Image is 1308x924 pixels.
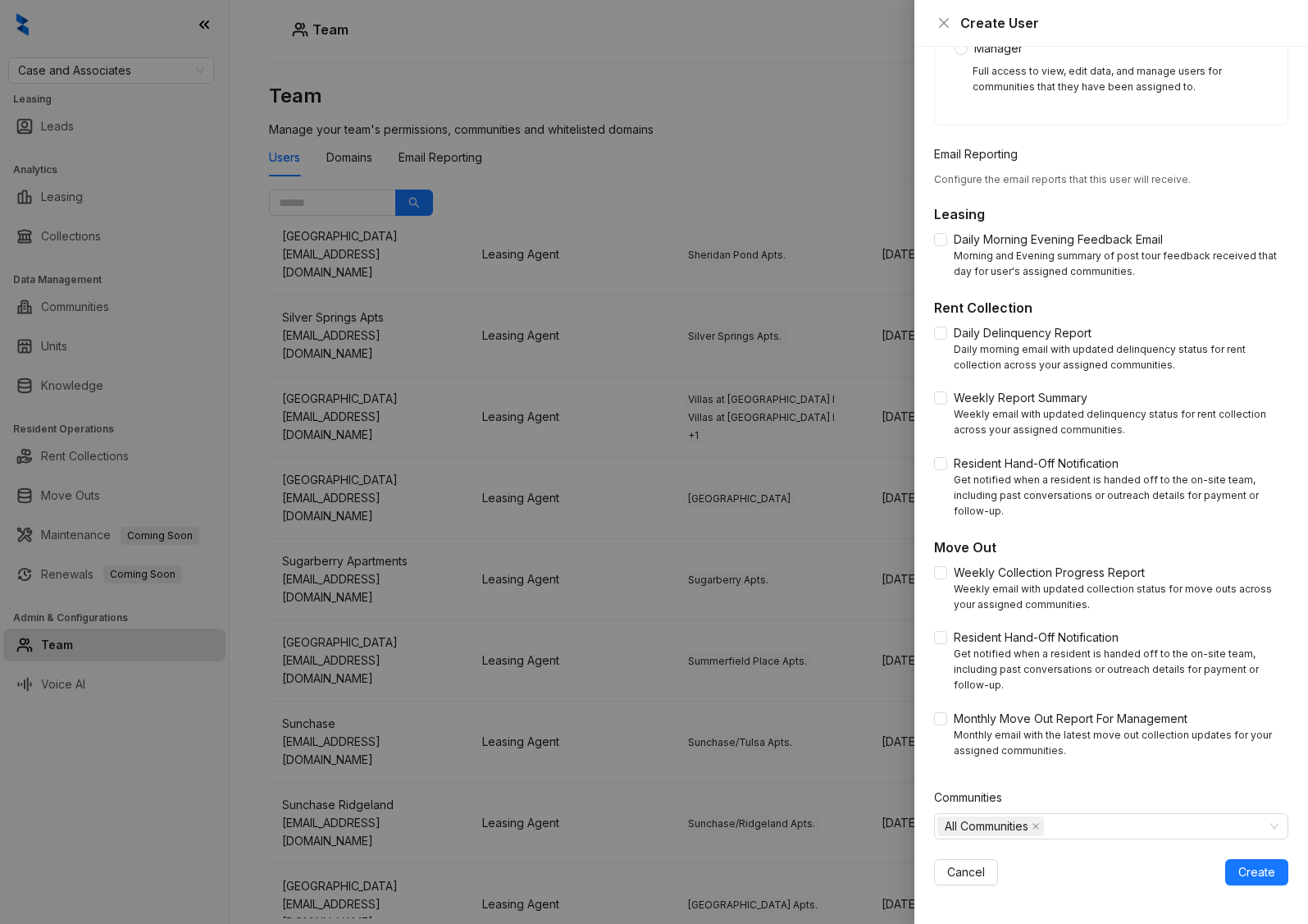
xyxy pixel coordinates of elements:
[954,728,1288,759] div: Monthly email with the latest move out collection updates for your assigned communities.
[954,342,1288,373] div: Daily morning email with updated delinquency status for rent collection across your assigned comm...
[1225,859,1288,885] button: Create
[1238,863,1275,881] span: Create
[954,407,1288,438] div: Weekly email with updated delinquency status for rent collection across your assigned communities.
[934,204,1288,224] h5: Leasing
[947,389,1094,407] span: Weekly Report Summary
[934,859,998,885] button: Cancel
[937,16,950,30] span: close
[947,710,1194,728] span: Monthly Move Out Report For Management
[954,249,1288,280] div: Morning and Evening summary of post tour feedback received that day for user's assigned communities.
[947,629,1125,647] span: Resident Hand-Off Notification
[934,537,1288,557] h5: Move Out
[954,582,1288,613] div: Weekly email with updated collection status for move outs across your assigned communities.
[947,324,1098,342] span: Daily Delinquency Report
[954,647,1288,693] div: Get notified when a resident is handed off to the on-site team, including past conversations or o...
[947,863,985,881] span: Cancel
[934,789,1013,807] label: Communities
[954,473,1288,519] div: Get notified when a resident is handed off to the on-site team, including past conversations or o...
[968,39,1029,57] span: Manager
[973,64,1268,95] div: Full access to view, edit data, and manage users for communities that they have been assigned to.
[934,13,954,33] button: Close
[934,173,1191,185] span: Configure the email reports that this user will receive.
[947,564,1151,582] span: Weekly Collection Progress Report
[934,298,1288,318] h5: Rent Collection
[947,231,1169,249] span: Daily Morning Evening Feedback Email
[1032,822,1040,830] span: close
[934,145,1028,163] label: Email Reporting
[947,455,1125,473] span: Resident Hand-Off Notification
[960,13,1288,33] div: Create User
[945,817,1028,835] span: All Communities
[937,817,1044,836] span: All Communities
